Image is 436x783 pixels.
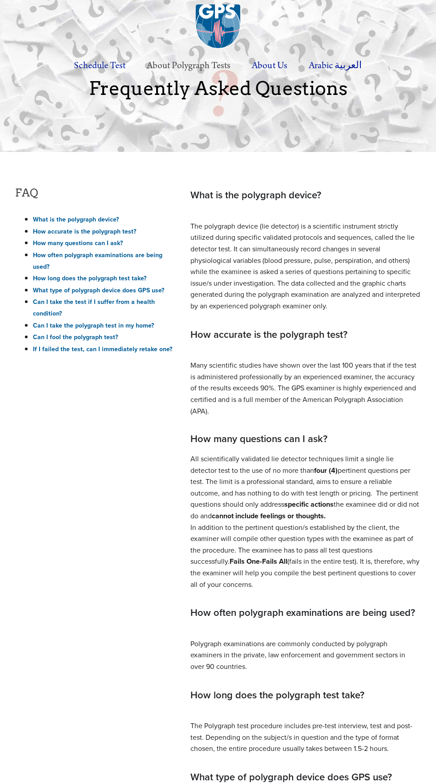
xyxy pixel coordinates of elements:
strong: specific actions [284,499,334,509]
a: If I failed the test, can I immediately retake one? [33,344,172,353]
p: Frequently Asked Questions [15,78,421,98]
a: How often polygraph examinations are being used? [33,250,162,271]
p: Polygraph examinations are commonly conducted by polygraph examiners in the private, law enforcem... [190,638,421,672]
label: About Us [242,53,297,78]
h3: What is the polygraph device? [190,188,421,202]
a: Can I take the test if I suffer from a health condition? [33,297,155,318]
p: Many scientific studies have shown over the last 100 years that if the test is administered profe... [190,360,421,417]
label: About Polygraph Tests [137,53,240,78]
p: The Polygraph test procedure includes pre-test interview, test and post-test. Depending on the su... [190,720,421,754]
p: The polygraph device (lie detector) is a scientific instrument strictly utilized during specific ... [190,221,421,312]
strong: Fails One-Fails All [230,556,287,566]
h3: How accurate is the polygraph test? [190,327,421,342]
strong: cannot include feelings or thoughts. [212,511,326,521]
label: Arabic العربية [299,53,371,78]
h1: FAQ [15,188,175,198]
a: How long does the polygraph test take? [33,274,146,283]
a: Can I fool the polygraph test? [33,332,118,341]
p: All scientifically validated lie detector techniques limit a single lie detector test to the use ... [190,453,421,590]
a: How accurate is the polygraph test? [33,227,136,236]
a: Can I take the polygraph test in my home? [33,321,154,330]
img: Global Polygraph & Security [196,4,240,49]
a: What is the polygraph device? [33,215,119,224]
h3: How many questions can I ask? [190,431,421,446]
h3: How often polygraph examinations are being used? [190,605,421,620]
h3: How long does the polygraph test take? [190,688,421,702]
a: How many questions can I ask? [33,238,123,247]
a: What type of polygraph device does GPS use? [33,286,164,295]
strong: four (4) [314,465,338,476]
a: Schedule Test [64,53,135,78]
